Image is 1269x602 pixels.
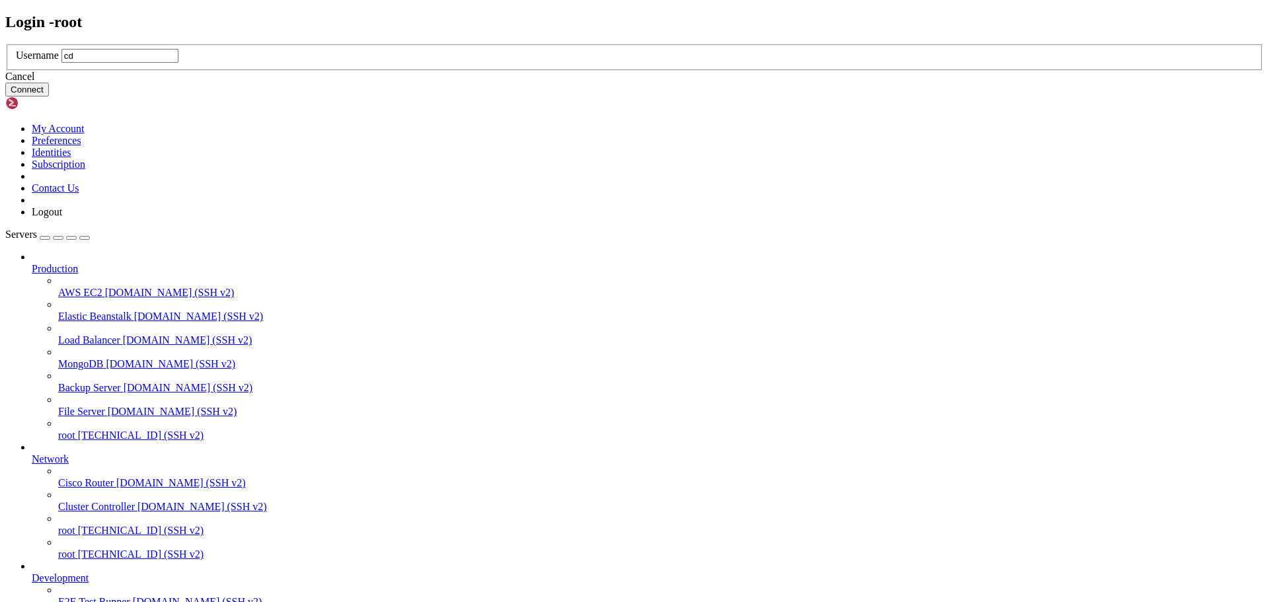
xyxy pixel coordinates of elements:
li: AWS EC2 [DOMAIN_NAME] (SSH v2) [58,275,1264,299]
span: [TECHNICAL_ID] (SSH v2) [78,525,204,536]
span: Production [32,263,78,274]
a: Preferences [32,135,81,146]
label: Username [16,50,59,61]
a: File Server [DOMAIN_NAME] (SSH v2) [58,406,1264,418]
span: Servers [5,229,37,240]
span: [DOMAIN_NAME] (SSH v2) [123,334,252,346]
a: root [TECHNICAL_ID] (SSH v2) [58,525,1264,537]
span: [DOMAIN_NAME] (SSH v2) [106,358,235,369]
span: root [58,548,75,560]
span: [DOMAIN_NAME] (SSH v2) [137,501,267,512]
a: Contact Us [32,182,79,194]
a: Load Balancer [DOMAIN_NAME] (SSH v2) [58,334,1264,346]
a: Servers [5,229,90,240]
a: root [TECHNICAL_ID] (SSH v2) [58,430,1264,441]
span: root [58,525,75,536]
a: root [TECHNICAL_ID] (SSH v2) [58,548,1264,560]
span: [DOMAIN_NAME] (SSH v2) [116,477,246,488]
div: Cancel [5,71,1264,83]
a: Network [32,453,1264,465]
a: AWS EC2 [DOMAIN_NAME] (SSH v2) [58,287,1264,299]
img: Shellngn [5,96,81,110]
h2: Login - root [5,13,1264,31]
span: Cisco Router [58,477,114,488]
li: Cisco Router [DOMAIN_NAME] (SSH v2) [58,465,1264,489]
x-row: Connecting [TECHNICAL_ID]... [5,5,1097,17]
span: Elastic Beanstalk [58,311,132,322]
li: Network [32,441,1264,560]
span: [DOMAIN_NAME] (SSH v2) [134,311,264,322]
span: [DOMAIN_NAME] (SSH v2) [124,382,253,393]
div: (0, 1) [5,17,11,28]
a: Development [32,572,1264,584]
a: Elastic Beanstalk [DOMAIN_NAME] (SSH v2) [58,311,1264,322]
a: Cisco Router [DOMAIN_NAME] (SSH v2) [58,477,1264,489]
li: Production [32,251,1264,441]
li: root [TECHNICAL_ID] (SSH v2) [58,513,1264,537]
li: Load Balancer [DOMAIN_NAME] (SSH v2) [58,322,1264,346]
span: Load Balancer [58,334,120,346]
span: [TECHNICAL_ID] (SSH v2) [78,430,204,441]
li: Elastic Beanstalk [DOMAIN_NAME] (SSH v2) [58,299,1264,322]
li: root [TECHNICAL_ID] (SSH v2) [58,418,1264,441]
a: Production [32,263,1264,275]
li: Cluster Controller [DOMAIN_NAME] (SSH v2) [58,489,1264,513]
span: AWS EC2 [58,287,102,298]
li: Backup Server [DOMAIN_NAME] (SSH v2) [58,370,1264,394]
span: [TECHNICAL_ID] (SSH v2) [78,548,204,560]
a: Logout [32,206,62,217]
span: [DOMAIN_NAME] (SSH v2) [108,406,237,417]
li: File Server [DOMAIN_NAME] (SSH v2) [58,394,1264,418]
span: MongoDB [58,358,103,369]
span: Cluster Controller [58,501,135,512]
button: Connect [5,83,49,96]
span: Development [32,572,89,583]
span: [DOMAIN_NAME] (SSH v2) [105,287,235,298]
span: root [58,430,75,441]
a: Backup Server [DOMAIN_NAME] (SSH v2) [58,382,1264,394]
span: Backup Server [58,382,121,393]
a: Identities [32,147,71,158]
a: My Account [32,123,85,134]
a: Subscription [32,159,85,170]
li: MongoDB [DOMAIN_NAME] (SSH v2) [58,346,1264,370]
li: root [TECHNICAL_ID] (SSH v2) [58,537,1264,560]
span: Network [32,453,69,465]
a: Cluster Controller [DOMAIN_NAME] (SSH v2) [58,501,1264,513]
span: File Server [58,406,105,417]
a: MongoDB [DOMAIN_NAME] (SSH v2) [58,358,1264,370]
